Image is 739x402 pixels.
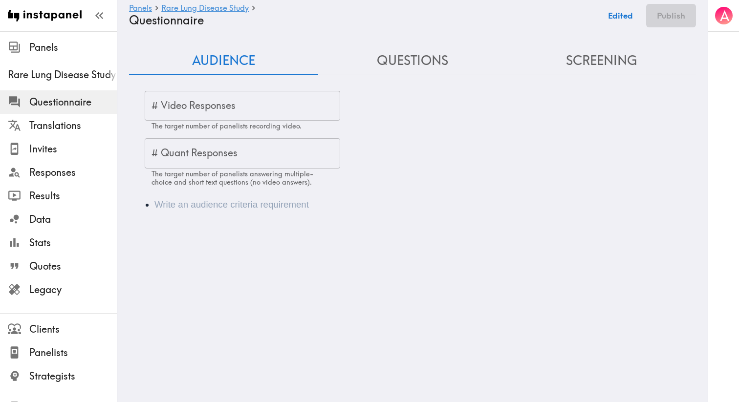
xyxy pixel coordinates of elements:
span: Stats [29,236,117,250]
span: Quotes [29,259,117,273]
button: Questions [318,47,507,75]
button: Audience [129,47,318,75]
span: Results [29,189,117,203]
button: Edited [603,4,638,27]
span: The target number of panelists recording video. [152,122,302,130]
span: Legacy [29,283,117,296]
a: Rare Lung Disease Study [161,4,249,13]
h4: Questionnaire [129,13,595,27]
span: Invites [29,142,117,156]
span: Rare Lung Disease Study [8,68,117,82]
span: Panels [29,41,117,54]
a: Panels [129,4,152,13]
span: Questionnaire [29,95,117,109]
div: Audience [129,186,696,223]
span: Translations [29,119,117,132]
div: Questionnaire Audience/Questions/Screening Tab Navigation [129,47,696,75]
button: A [714,6,734,25]
span: Panelists [29,346,117,360]
span: Strategists [29,369,117,383]
span: Data [29,212,117,226]
button: Screening [507,47,696,75]
span: A [720,7,729,24]
span: Responses [29,166,117,179]
span: Clients [29,322,117,336]
span: The target number of panelists answering multiple-choice and short text questions (no video answe... [152,169,313,187]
